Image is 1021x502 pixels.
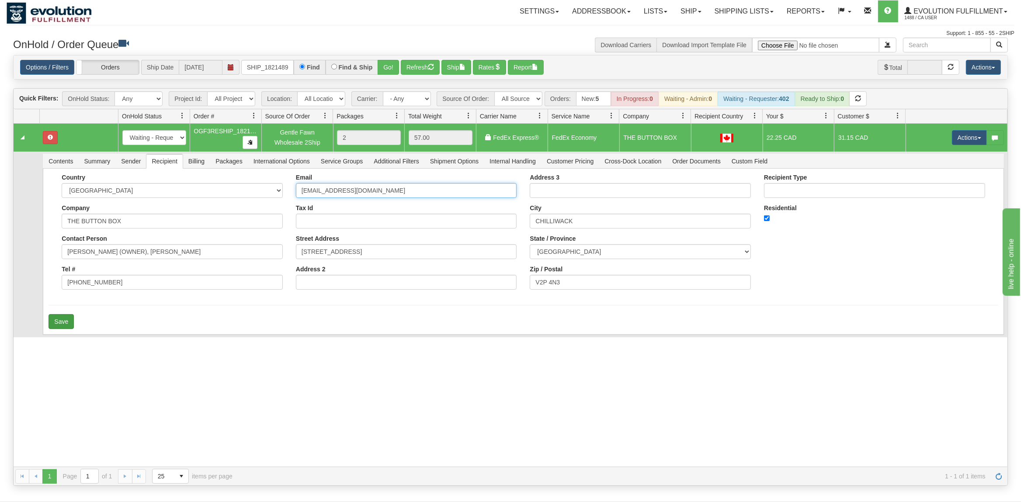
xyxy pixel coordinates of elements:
button: Actions [952,130,987,145]
a: Carrier Name filter column settings [533,108,548,123]
div: Support: 1 - 855 - 55 - 2SHIP [7,30,1014,37]
span: Cross-Dock Location [599,154,667,168]
label: City [530,204,541,211]
a: Customer $ filter column settings [890,108,905,123]
span: Page sizes drop down [152,469,189,484]
span: Evolution Fulfillment [912,7,1003,15]
iframe: chat widget [1001,206,1020,295]
a: Evolution Fulfillment 1488 / CA User [898,0,1014,22]
span: FedEx Express® [493,134,539,141]
button: Refresh [401,60,440,75]
span: Ship Date [141,60,179,75]
label: Company [62,204,90,211]
a: Collapse [17,132,28,143]
span: Customer $ [838,112,869,121]
a: Reports [780,0,831,22]
button: Actions [966,60,1001,75]
label: Country [62,174,85,181]
a: Source Of Order filter column settings [318,108,333,123]
span: Order Documents [667,154,726,168]
strong: 0 [840,95,844,102]
span: Shipment Options [425,154,484,168]
div: grid toolbar [14,89,1007,109]
div: Waiting - Admin: [659,91,718,106]
span: Project Id: [169,91,207,106]
div: Gentle Fawn Wholesale 2Ship [265,128,329,147]
span: Service Groups [316,154,368,168]
label: Contact Person [62,235,107,242]
a: Lists [637,0,674,22]
img: CA [720,134,733,142]
div: live help - online [7,5,81,16]
span: 1488 / CA User [905,14,970,22]
span: Location: [261,91,297,106]
span: Page 1 [42,469,56,483]
a: Settings [513,0,566,22]
span: Billing [183,154,210,168]
span: Custom Field [726,154,773,168]
span: OnHold Status: [62,91,115,106]
label: Email [296,174,312,181]
td: FedEx Economy [548,124,619,152]
span: Summary [79,154,115,168]
h3: OnHold / Order Queue [13,38,504,50]
span: Order # [194,112,214,121]
button: Ship [441,60,471,75]
td: 31.15 CAD [834,124,906,152]
span: Carrier: [351,91,383,106]
button: Go! [378,60,399,75]
span: Packages [337,112,363,121]
div: In Progress: [611,91,659,106]
img: logo1488.jpg [7,2,92,24]
a: Recipient Country filter column settings [747,108,762,123]
strong: 0 [649,95,653,102]
span: Internal Handling [484,154,541,168]
span: 1 - 1 of 1 items [245,473,986,480]
a: Order # filter column settings [247,108,261,123]
button: Report [508,60,544,75]
strong: 5 [596,95,599,102]
a: Shipping lists [708,0,780,22]
label: Quick Filters: [19,94,58,103]
span: OnHold Status [122,112,162,121]
label: Tax Id [296,204,313,211]
span: Total [878,60,908,75]
div: New: [576,91,611,106]
button: Rates [473,60,507,75]
span: Total Weight [408,112,442,121]
span: International Options [248,154,315,168]
input: Import [752,38,879,52]
span: Page of 1 [63,469,112,484]
a: Ship [674,0,708,22]
button: Search [990,38,1008,52]
span: Source Of Order: [437,91,494,106]
a: Download Import Template File [662,42,747,48]
span: OGF3RESHIP_18214895 [194,128,264,135]
label: Address 3 [530,174,559,181]
span: items per page [152,469,233,484]
span: Your $ [766,112,784,121]
span: 25 [158,472,169,481]
button: Copy to clipboard [243,136,257,149]
a: Refresh [992,469,1006,483]
span: select [174,469,188,483]
span: Source Of Order [265,112,310,121]
label: Find [307,64,320,70]
div: Waiting - Requester: [718,91,795,106]
div: Ready to Ship: [795,91,850,106]
label: Street Address [296,235,339,242]
a: Options / Filters [20,60,74,75]
a: Packages filter column settings [389,108,404,123]
span: Customer Pricing [542,154,599,168]
strong: 0 [708,95,712,102]
div: 57.00 [409,130,472,145]
span: Packages [210,154,247,168]
input: Page 1 [81,469,98,483]
div: 2 [337,130,401,145]
label: Address 2 [296,266,326,273]
a: OnHold Status filter column settings [175,108,190,123]
a: Service Name filter column settings [604,108,619,123]
label: Tel # [62,266,75,273]
label: Zip / Postal [530,266,563,273]
span: Sender [116,154,146,168]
